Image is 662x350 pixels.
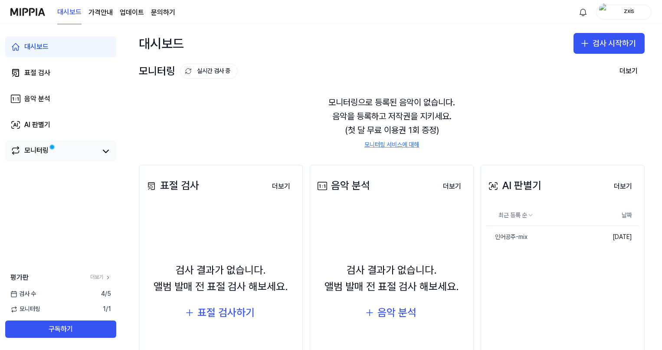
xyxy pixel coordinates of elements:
[88,7,113,18] a: 가격안내
[10,272,29,283] span: 평가판
[5,321,116,338] button: 구독하기
[486,226,589,249] a: 인어공주-mix
[607,177,639,195] a: 더보기
[599,3,610,21] img: profile
[5,88,116,109] a: 음악 분석
[5,114,116,135] a: AI 판별기
[377,304,416,321] div: 음악 분석
[24,42,49,52] div: 대시보드
[144,177,199,194] div: 표절 검사
[10,145,97,157] a: 모니터링
[151,7,175,18] a: 문의하기
[101,290,111,298] span: 4 / 5
[24,145,49,157] div: 모니터링
[10,290,36,298] span: 검사 수
[613,62,645,80] button: 더보기
[578,7,588,17] img: 알림
[180,64,238,79] button: 실시간 검사 중
[364,141,419,149] a: 모니터링 서비스에 대해
[315,177,370,194] div: 음악 분석
[10,305,40,314] span: 모니터링
[103,305,111,314] span: 1 / 1
[5,36,116,57] a: 대시보드
[139,33,184,54] div: 대시보드
[486,177,541,194] div: AI 판별기
[486,233,528,242] div: 인어공주-mix
[265,177,297,195] a: 더보기
[197,304,255,321] div: 표절 검사하기
[607,178,639,195] button: 더보기
[265,178,297,195] button: 더보기
[589,226,639,249] td: [DATE]
[24,120,50,130] div: AI 판별기
[589,205,639,226] th: 날짜
[90,274,111,281] a: 더보기
[139,85,645,160] div: 모니터링으로 등록된 음악이 없습니다. 음악을 등록하고 저작권을 지키세요. (첫 달 무료 이용권 1회 증정)
[57,0,82,24] a: 대시보드
[24,68,50,78] div: 표절 검사
[178,302,263,323] button: 표절 검사하기
[5,62,116,83] a: 표절 검사
[154,262,288,295] div: 검사 결과가 없습니다. 앨범 발매 전 표절 검사 해보세요.
[324,262,459,295] div: 검사 결과가 없습니다. 앨범 발매 전 표절 검사 해보세요.
[436,178,468,195] button: 더보기
[120,7,144,18] a: 업데이트
[24,94,50,104] div: 음악 분석
[612,7,646,16] div: zxis
[596,5,652,20] button: profilezxis
[574,33,645,54] button: 검사 시작하기
[139,63,238,79] div: 모니터링
[436,177,468,195] a: 더보기
[358,302,425,323] button: 음악 분석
